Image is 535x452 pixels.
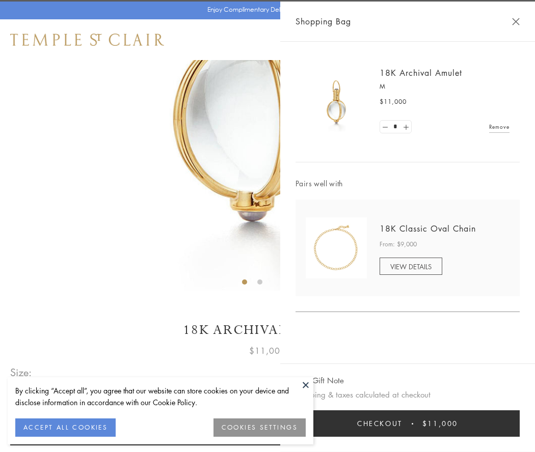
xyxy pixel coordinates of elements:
[15,385,306,408] div: By clicking “Accept all”, you agree that our website can store cookies on your device and disclos...
[357,418,403,429] span: Checkout
[380,97,407,107] span: $11,000
[296,410,520,437] button: Checkout $11,000
[380,121,390,133] a: Set quantity to 0
[296,388,520,401] p: Shipping & taxes calculated at checkout
[15,418,116,437] button: ACCEPT ALL COOKIES
[296,15,351,28] span: Shopping Bag
[380,239,417,249] span: From: $9,000
[512,18,520,25] button: Close Shopping Bag
[10,321,525,339] h1: 18K Archival Amulet
[10,34,164,46] img: Temple St. Clair
[306,71,367,132] img: 18K Archival Amulet
[306,217,367,278] img: N88865-OV18
[422,418,458,429] span: $11,000
[380,258,442,275] a: VIEW DETAILS
[249,344,286,357] span: $11,000
[10,364,33,381] span: Size:
[380,81,510,92] p: M
[296,178,520,189] span: Pairs well with
[489,121,510,132] a: Remove
[380,67,462,78] a: 18K Archival Amulet
[400,121,411,133] a: Set quantity to 2
[380,223,476,234] a: 18K Classic Oval Chain
[296,374,344,387] button: Add Gift Note
[213,418,306,437] button: COOKIES SETTINGS
[207,5,323,15] p: Enjoy Complimentary Delivery & Returns
[390,262,432,271] span: VIEW DETAILS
